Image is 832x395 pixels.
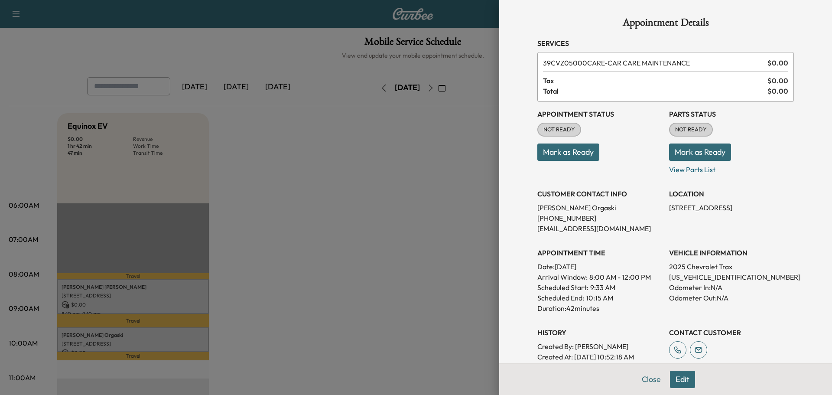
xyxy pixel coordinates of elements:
[669,144,731,161] button: Mark as Ready
[669,109,794,119] h3: Parts Status
[767,75,788,86] span: $ 0.00
[537,144,599,161] button: Mark as Ready
[669,327,794,338] h3: CONTACT CUSTOMER
[636,371,666,388] button: Close
[537,327,662,338] h3: History
[590,282,615,293] p: 9:33 AM
[589,272,651,282] span: 8:00 AM - 12:00 PM
[537,261,662,272] p: Date: [DATE]
[669,161,794,175] p: View Parts List
[537,293,584,303] p: Scheduled End:
[537,189,662,199] h3: CUSTOMER CONTACT INFO
[537,303,662,313] p: Duration: 42 minutes
[537,202,662,213] p: [PERSON_NAME] Orgaski
[767,86,788,96] span: $ 0.00
[670,125,712,134] span: NOT READY
[537,17,794,31] h1: Appointment Details
[670,371,695,388] button: Edit
[537,352,662,362] p: Created At : [DATE] 10:52:18 AM
[669,248,794,258] h3: VEHICLE INFORMATION
[537,272,662,282] p: Arrival Window:
[669,202,794,213] p: [STREET_ADDRESS]
[669,189,794,199] h3: LOCATION
[537,38,794,49] h3: Services
[537,109,662,119] h3: Appointment Status
[669,261,794,272] p: 2025 Chevrolet Trax
[669,272,794,282] p: [US_VEHICLE_IDENTIFICATION_NUMBER]
[586,293,613,303] p: 10:15 AM
[543,58,764,68] span: CAR CARE MAINTENANCE
[538,125,580,134] span: NOT READY
[543,75,767,86] span: Tax
[537,248,662,258] h3: APPOINTMENT TIME
[537,213,662,223] p: [PHONE_NUMBER]
[669,293,794,303] p: Odometer Out: N/A
[543,86,767,96] span: Total
[537,341,662,352] p: Created By : [PERSON_NAME]
[767,58,788,68] span: $ 0.00
[537,223,662,234] p: [EMAIL_ADDRESS][DOMAIN_NAME]
[537,282,588,293] p: Scheduled Start:
[669,282,794,293] p: Odometer In: N/A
